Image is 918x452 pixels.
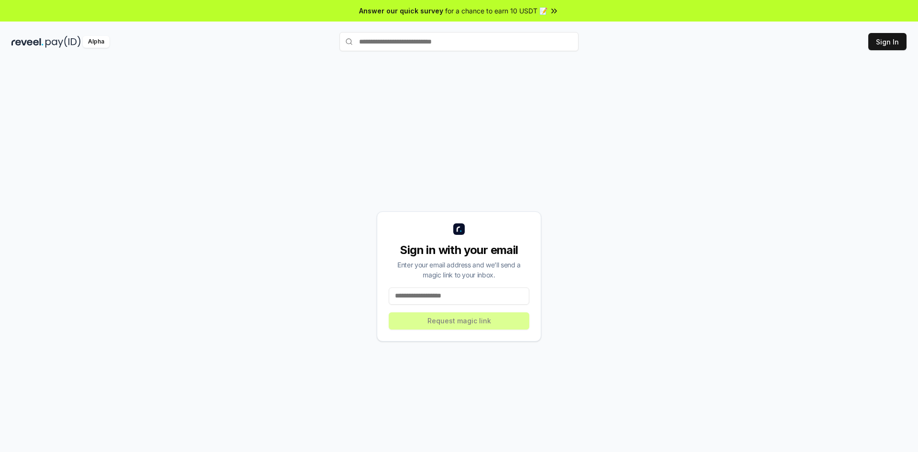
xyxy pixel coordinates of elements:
[389,243,529,258] div: Sign in with your email
[389,260,529,280] div: Enter your email address and we’ll send a magic link to your inbox.
[45,36,81,48] img: pay_id
[83,36,109,48] div: Alpha
[445,6,547,16] span: for a chance to earn 10 USDT 📝
[11,36,44,48] img: reveel_dark
[359,6,443,16] span: Answer our quick survey
[453,223,465,235] img: logo_small
[868,33,907,50] button: Sign In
